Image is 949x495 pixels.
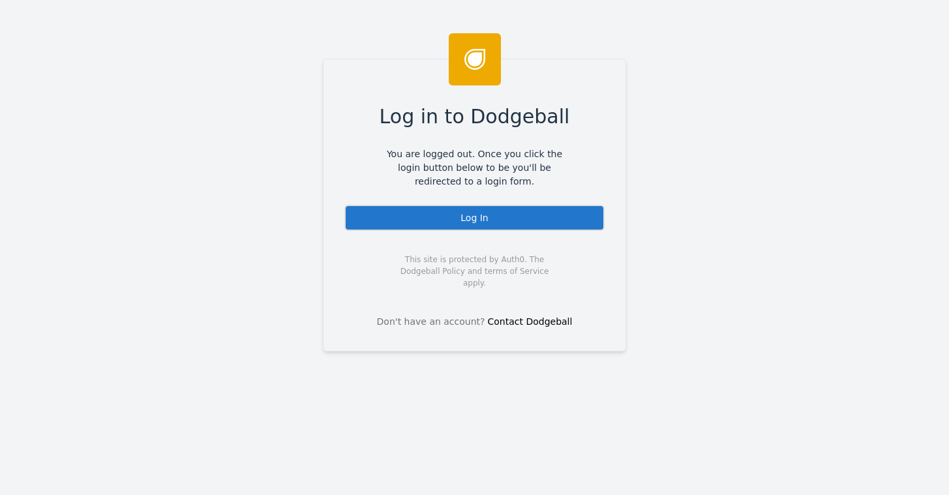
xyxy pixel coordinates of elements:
[380,102,570,131] span: Log in to Dodgeball
[389,254,560,289] span: This site is protected by Auth0. The Dodgeball Policy and terms of Service apply.
[488,316,573,327] a: Contact Dodgeball
[377,315,485,329] span: Don't have an account?
[344,205,605,231] div: Log In
[377,147,572,188] span: You are logged out. Once you click the login button below to be you'll be redirected to a login f...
